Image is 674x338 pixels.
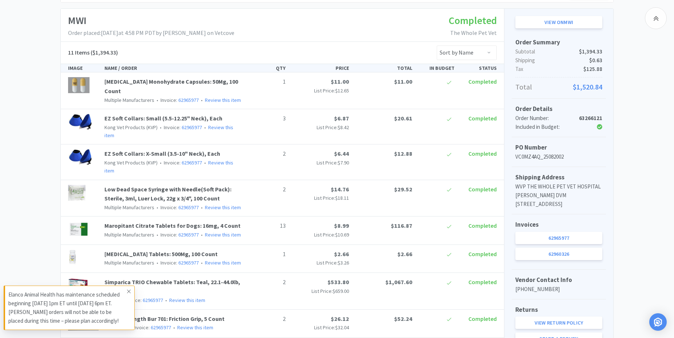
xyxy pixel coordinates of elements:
p: WVP THE WHOLE PET VET HOSPITAL [PERSON_NAME] DVM [STREET_ADDRESS] [515,182,602,208]
strong: 63266121 [579,115,602,122]
p: List Price: [292,194,349,202]
h5: PO Number [515,143,602,152]
span: $533.80 [328,278,349,286]
span: $8.42 [338,124,349,131]
span: Multiple Manufacturers [104,259,154,266]
span: $11.00 [331,78,349,85]
a: Review this item [205,97,241,103]
span: Completed [468,222,497,229]
span: $11.00 [394,78,412,85]
a: Review this item [169,297,205,303]
span: $29.52 [394,186,412,193]
span: Multiple Manufacturers [104,204,154,211]
p: [PHONE_NUMBER] [515,285,602,294]
span: $3.26 [338,259,349,266]
p: List Price: [292,287,349,295]
p: List Price: [292,123,349,131]
span: • [159,159,163,166]
a: Low Dead Space Syringe with Needle(Soft Pack): Sterile, 3ml, Luer Lock, 22g x 3/4", 100 Count [104,186,231,202]
p: 1 [249,250,286,259]
span: $52.24 [394,315,412,322]
span: $2.66 [397,250,412,258]
span: $1,394.33 [579,47,602,56]
span: Completed [468,150,497,157]
p: Total [515,81,602,93]
span: Invoice: [158,159,202,166]
p: VC0MZ4AQ_25082002 [515,152,602,161]
p: Order placed: [DATE] at 4:58 PM PDT by [PERSON_NAME] on Vetcove [68,28,234,38]
p: 1 [249,77,286,87]
span: • [203,159,207,166]
h5: Vendor Contact Info [515,275,602,285]
a: 62965977 [178,259,199,266]
span: $6.87 [334,115,349,122]
span: 11 Items [68,49,90,56]
a: 62965977 [151,324,171,331]
span: Completed [468,115,497,122]
h5: ($1,394.33) [68,48,118,57]
p: Tax [515,65,602,73]
a: Maropitant Citrate Tablets for Dogs: 16mg, 4 Count [104,222,241,229]
a: 62960326 [515,248,602,260]
img: c19f2617f92a4f048c1a7c19190e088d_1076.png [68,149,92,165]
div: PRICE [289,64,352,72]
h5: Invoices [515,220,602,230]
a: Review this item [205,231,241,238]
span: • [164,297,168,303]
a: 62965977 [178,231,199,238]
a: View Return Policy [515,317,602,329]
p: 2 [249,149,286,159]
span: $2.66 [334,250,349,258]
a: 62965977 [182,159,202,166]
span: • [155,231,159,238]
div: Open Intercom Messenger [649,313,667,331]
p: 2 [249,278,286,287]
p: Elanco Animal Health has maintenance scheduled beginning [DATE] 1pm ET until [DATE] 6pm ET. [PERS... [8,290,127,325]
span: Multiple Manufacturers [104,97,154,103]
a: Simparica TRIO Chewable Tablets: Teal, 22.1-44.0lb, 5 x 6 Dose [104,278,240,295]
span: Kong Vet Products (KVP) [104,159,158,166]
span: Invoice: [154,231,199,238]
span: $12.65 [335,87,349,94]
span: Invoice: [119,297,163,303]
span: $14.76 [331,186,349,193]
h1: MWI [68,12,234,29]
span: • [172,324,176,331]
div: NAME / ORDER [102,64,246,72]
span: $116.87 [391,222,412,229]
span: • [200,231,204,238]
span: • [155,204,159,211]
span: Completed [468,78,497,85]
span: $18.11 [335,195,349,201]
span: • [203,124,207,131]
span: Completed [468,315,497,322]
span: $32.04 [335,324,349,331]
span: Completed [449,14,497,27]
a: 62965977 [178,97,199,103]
p: List Price: [292,323,349,331]
span: $1,067.60 [385,278,412,286]
img: f21a6d3ce45f4950927c98c0f3a695b0_10539.png [68,185,86,201]
span: Completed [468,278,497,286]
span: Invoice: [154,97,199,103]
a: 62965977 [143,297,163,303]
span: $8.99 [334,222,349,229]
span: Completed [468,250,497,258]
span: • [155,259,159,266]
img: 92aa2b32617744f0b98066ee5b9a921c_368665.png [68,278,88,294]
a: View onMWI [515,16,602,28]
span: $0.63 [589,56,602,65]
a: Review this item [205,259,241,266]
span: $20.61 [394,115,412,122]
span: Multiple Manufacturers [104,231,154,238]
span: Invoice: [154,204,199,211]
p: List Price: [292,87,349,95]
span: Invoice: [154,259,199,266]
span: $6.44 [334,150,349,157]
a: 62965977 [182,124,202,131]
p: 3 [249,114,286,123]
a: [MEDICAL_DATA] Monohydrate Capsules: 50Mg, 100 Count [104,78,238,95]
p: List Price: [292,159,349,167]
div: Included in Budget: [515,123,573,131]
div: QTY [246,64,289,72]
